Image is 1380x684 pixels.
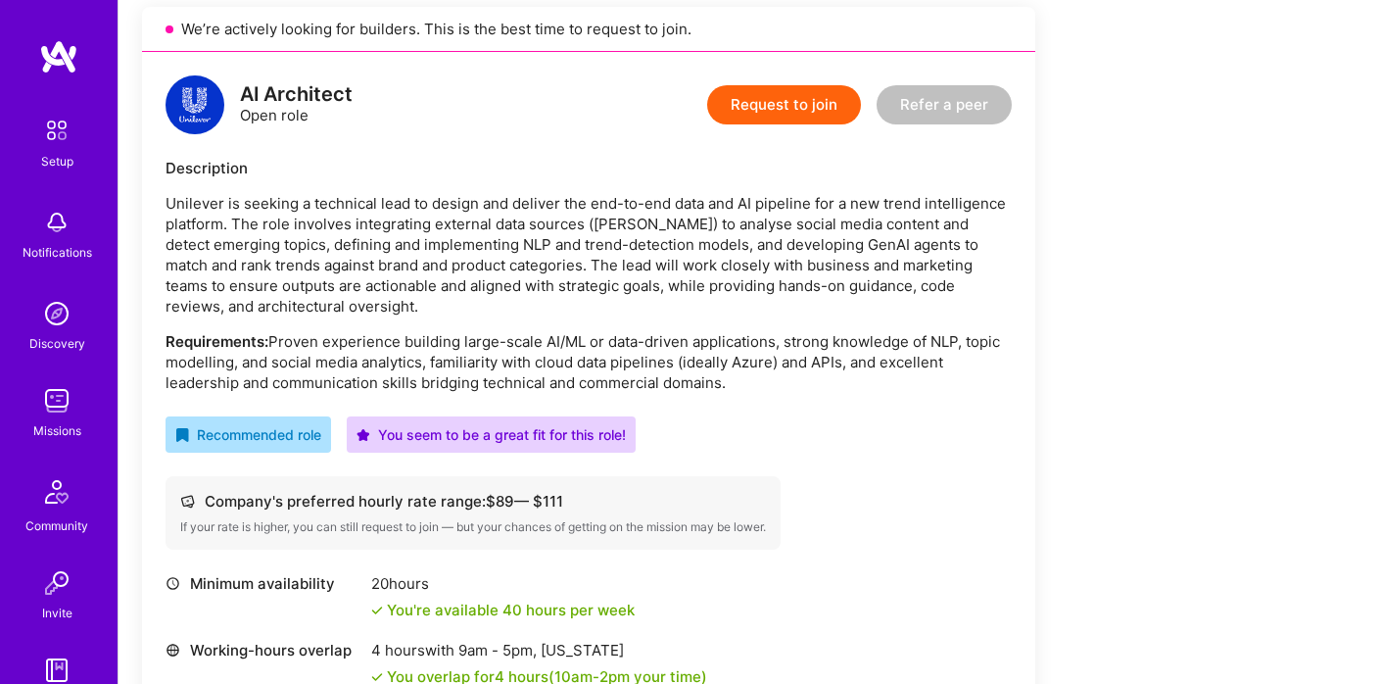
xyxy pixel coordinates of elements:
div: Working-hours overlap [166,640,361,660]
img: logo [166,75,224,134]
img: Invite [37,563,76,603]
img: logo [39,39,78,74]
div: You seem to be a great fit for this role! [357,424,626,445]
i: icon Clock [166,576,180,591]
i: icon PurpleStar [357,428,370,442]
i: icon World [166,643,180,658]
div: Discovery [29,333,85,354]
i: icon Check [371,671,383,683]
img: bell [37,203,76,242]
div: Missions [33,420,81,441]
div: Notifications [23,242,92,263]
img: Community [33,468,80,515]
div: 20 hours [371,573,635,594]
i: icon RecommendedBadge [175,428,189,442]
img: discovery [37,294,76,333]
span: 9am - 5pm , [454,641,541,660]
div: Community [25,515,88,536]
div: Recommended role [175,424,321,445]
div: AI Architect [240,84,353,105]
div: We’re actively looking for builders. This is the best time to request to join. [142,7,1035,52]
p: Proven experience building large-scale AI/ML or data-driven applications, strong knowledge of NLP... [166,331,1012,393]
img: teamwork [37,381,76,420]
strong: Requirements: [166,332,268,351]
div: Minimum availability [166,573,361,594]
div: Setup [41,151,73,171]
i: icon Cash [180,494,195,509]
div: Description [166,158,1012,178]
div: Invite [42,603,72,623]
img: setup [36,110,77,151]
p: Unilever is seeking a technical lead to design and deliver the end-to-end data and AI pipeline fo... [166,193,1012,317]
button: Refer a peer [877,85,1012,124]
div: 4 hours with [US_STATE] [371,640,707,660]
div: Company's preferred hourly rate range: $ 89 — $ 111 [180,491,766,512]
div: You're available 40 hours per week [371,600,635,620]
div: If your rate is higher, you can still request to join — but your chances of getting on the missio... [180,519,766,535]
button: Request to join [707,85,861,124]
i: icon Check [371,605,383,616]
div: Open role [240,84,353,125]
